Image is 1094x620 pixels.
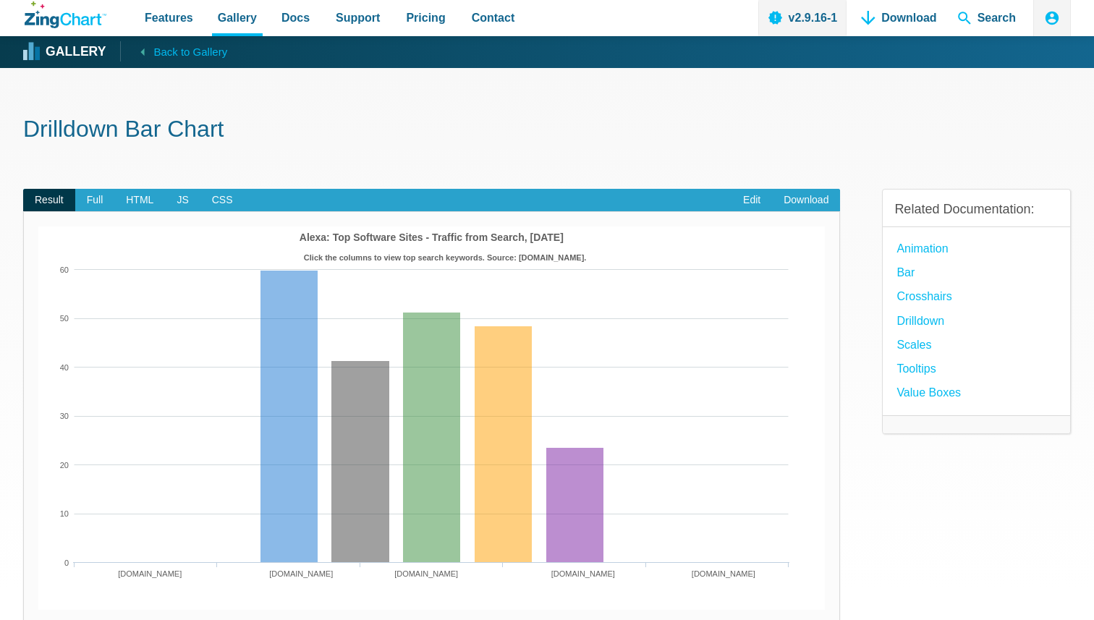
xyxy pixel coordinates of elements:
span: Full [75,189,115,212]
a: Bar [896,263,915,282]
a: Edit [732,189,772,212]
a: ZingChart Logo. Click to return to the homepage [25,1,106,28]
span: CSS [200,189,245,212]
h3: Related Documentation: [894,201,1059,218]
a: Back to Gallery [120,41,227,61]
span: HTML [114,189,165,212]
span: Pricing [406,8,445,27]
a: Scales [896,335,931,354]
a: Drilldown [896,311,944,331]
a: Gallery [25,41,106,63]
span: Gallery [218,8,257,27]
span: JS [165,189,200,212]
span: Support [336,8,380,27]
a: Download [772,189,840,212]
span: Features [145,8,193,27]
a: Value Boxes [896,383,961,402]
span: Result [23,189,75,212]
span: Back to Gallery [153,43,227,61]
span: Contact [472,8,515,27]
a: Animation [896,239,948,258]
strong: Gallery [46,46,106,59]
span: Docs [281,8,310,27]
h1: Drilldown Bar Chart [23,114,1071,147]
a: Tooltips [896,359,936,378]
a: Crosshairs [896,286,951,306]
